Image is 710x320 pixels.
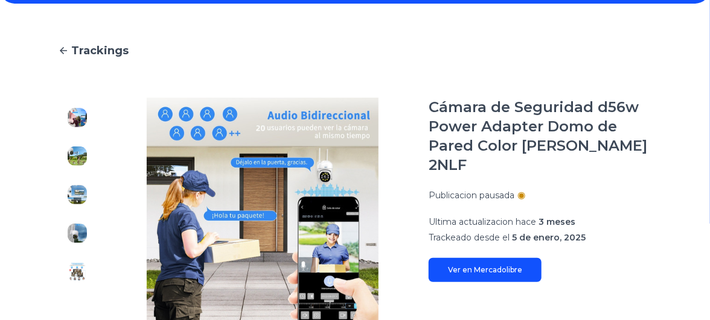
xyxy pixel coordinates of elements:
[429,189,514,201] p: Publicacion pausada
[429,232,510,243] span: Trackeado desde el
[429,258,542,282] a: Ver en Mercadolibre
[68,301,87,320] img: Cámara de Seguridad d56w Power Adapter Domo de Pared Color Blanco 2NLF
[429,216,536,227] span: Ultima actualizacion hace
[429,98,652,175] h1: Cámara de Seguridad d56w Power Adapter Domo de Pared Color [PERSON_NAME] 2NLF
[512,232,586,243] span: 5 de enero, 2025
[539,216,575,227] span: 3 meses
[71,42,129,59] span: Trackings
[68,224,87,243] img: Cámara de Seguridad d56w Power Adapter Domo de Pared Color Blanco 2NLF
[68,146,87,166] img: Cámara de Seguridad d56w Power Adapter Domo de Pared Color Blanco 2NLF
[68,108,87,127] img: Cámara de Seguridad d56w Power Adapter Domo de Pared Color Blanco 2NLF
[68,185,87,204] img: Cámara de Seguridad d56w Power Adapter Domo de Pared Color Blanco 2NLF
[68,262,87,281] img: Cámara de Seguridad d56w Power Adapter Domo de Pared Color Blanco 2NLF
[58,42,652,59] a: Trackings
